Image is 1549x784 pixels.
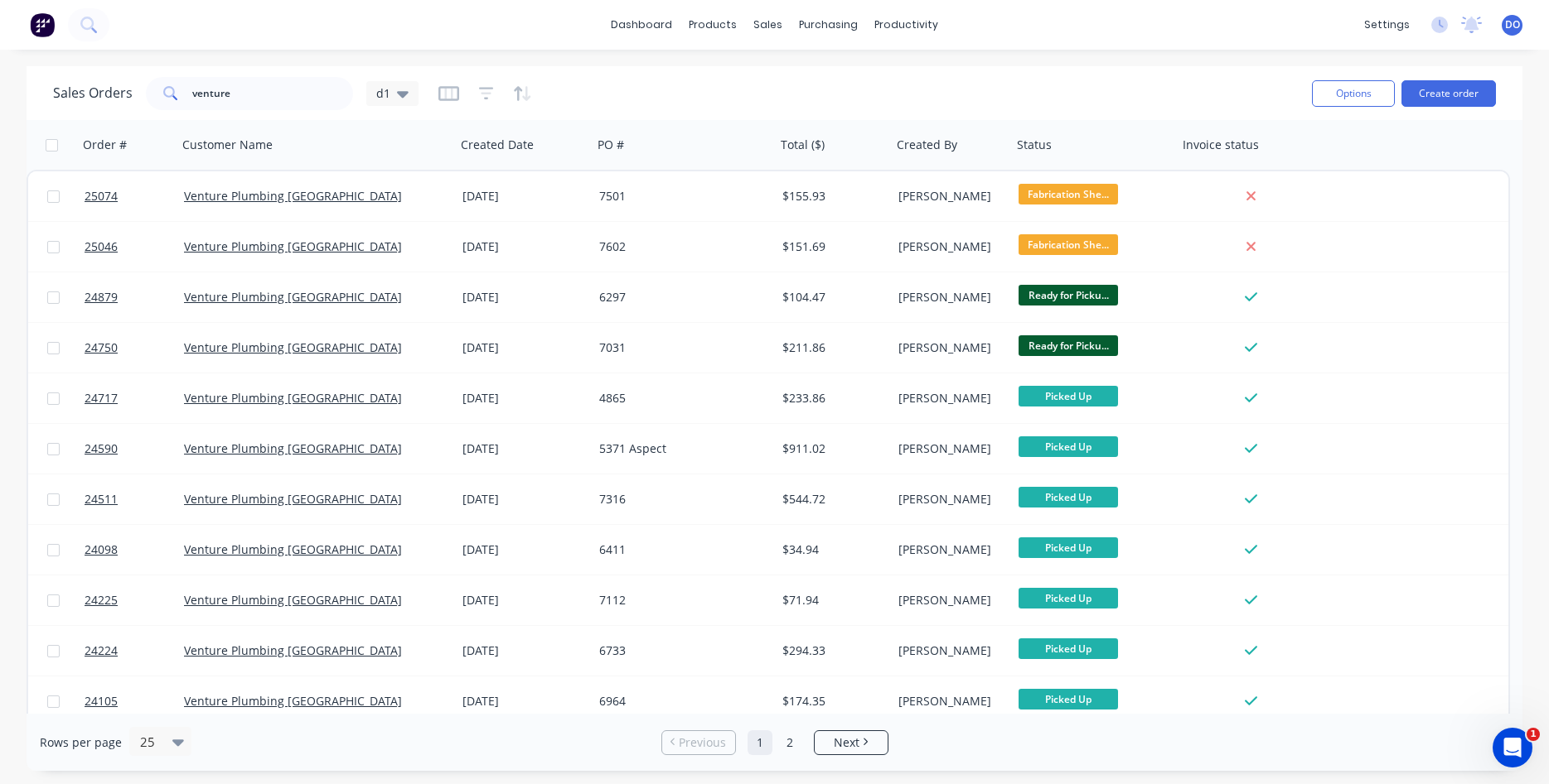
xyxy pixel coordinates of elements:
div: products [680,12,745,37]
div: [PERSON_NAME] [898,541,1000,558]
button: Options [1312,80,1395,107]
span: 1 [1527,728,1540,741]
span: 24105 [85,693,118,709]
div: Created By [897,137,957,153]
a: Venture Plumbing [GEOGRAPHIC_DATA] [184,238,402,254]
span: Picked Up [1019,386,1118,406]
div: 7316 [599,491,761,507]
div: $151.69 [782,238,880,255]
div: $174.35 [782,693,880,709]
div: [PERSON_NAME] [898,693,1000,709]
div: [DATE] [462,693,586,709]
div: 6297 [599,289,761,305]
div: $155.93 [782,188,880,204]
div: [PERSON_NAME] [898,592,1000,608]
span: 24879 [85,289,118,305]
div: [PERSON_NAME] [898,642,1000,659]
span: 25046 [85,238,118,255]
a: Venture Plumbing [GEOGRAPHIC_DATA] [184,491,402,507]
a: 24879 [85,272,184,322]
span: Picked Up [1019,588,1118,608]
div: Total ($) [781,137,825,153]
div: [DATE] [462,491,586,507]
a: 24750 [85,323,184,373]
div: Order # [83,137,127,153]
span: 24750 [85,339,118,356]
div: [DATE] [462,238,586,255]
a: 24717 [85,373,184,423]
div: [DATE] [462,642,586,659]
div: 6411 [599,541,761,558]
a: Venture Plumbing [GEOGRAPHIC_DATA] [184,541,402,557]
a: Venture Plumbing [GEOGRAPHIC_DATA] [184,592,402,608]
div: [PERSON_NAME] [898,188,1000,204]
span: 24225 [85,592,118,608]
div: [DATE] [462,289,586,305]
span: Picked Up [1019,436,1118,457]
a: Next page [815,734,888,751]
div: 7501 [599,188,761,204]
div: 6733 [599,642,761,659]
a: 24511 [85,474,184,524]
span: 24590 [85,440,118,457]
div: [DATE] [462,541,586,558]
span: Picked Up [1019,689,1118,709]
span: 24224 [85,642,118,659]
a: Venture Plumbing [GEOGRAPHIC_DATA] [184,188,402,204]
a: Venture Plumbing [GEOGRAPHIC_DATA] [184,390,402,406]
span: Picked Up [1019,537,1118,558]
span: Previous [679,734,726,751]
a: Previous page [662,734,735,751]
span: 24717 [85,390,118,406]
a: Page 1 is your current page [748,730,772,755]
span: Fabrication She... [1019,234,1118,255]
div: 4865 [599,390,761,406]
div: Customer Name [182,137,273,153]
div: 6964 [599,693,761,709]
div: purchasing [791,12,866,37]
span: Ready for Picku... [1019,335,1118,356]
span: d1 [376,84,390,102]
div: Status [1017,137,1052,153]
a: 25074 [85,171,184,221]
div: productivity [866,12,946,37]
div: [PERSON_NAME] [898,440,1000,457]
div: $34.94 [782,541,880,558]
a: 24105 [85,676,184,726]
a: 24224 [85,626,184,676]
span: Fabrication She... [1019,184,1118,204]
div: [PERSON_NAME] [898,491,1000,507]
div: [DATE] [462,188,586,204]
h1: Sales Orders [53,85,133,101]
a: Venture Plumbing [GEOGRAPHIC_DATA] [184,339,402,355]
a: 24098 [85,525,184,575]
div: $294.33 [782,642,880,659]
iframe: Intercom live chat [1493,728,1532,767]
span: Next [834,734,859,751]
div: [PERSON_NAME] [898,238,1000,255]
span: 24098 [85,541,118,558]
div: [DATE] [462,339,586,356]
div: [PERSON_NAME] [898,339,1000,356]
a: Venture Plumbing [GEOGRAPHIC_DATA] [184,693,402,709]
div: settings [1356,12,1418,37]
div: 7602 [599,238,761,255]
a: Page 2 [777,730,802,755]
a: 24590 [85,424,184,474]
ul: Pagination [655,730,895,755]
input: Search... [192,77,354,110]
a: Venture Plumbing [GEOGRAPHIC_DATA] [184,440,402,456]
div: $104.47 [782,289,880,305]
div: $233.86 [782,390,880,406]
div: [DATE] [462,592,586,608]
span: Rows per page [40,734,122,751]
div: $544.72 [782,491,880,507]
a: Venture Plumbing [GEOGRAPHIC_DATA] [184,642,402,658]
div: 7031 [599,339,761,356]
div: $71.94 [782,592,880,608]
div: [PERSON_NAME] [898,289,1000,305]
span: Ready for Picku... [1019,285,1118,305]
span: Picked Up [1019,638,1118,659]
div: Created Date [461,137,534,153]
div: sales [745,12,791,37]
